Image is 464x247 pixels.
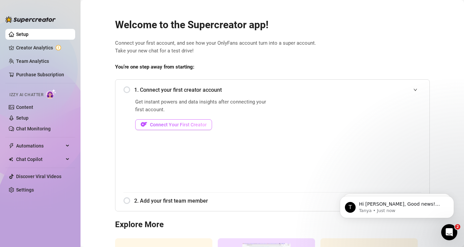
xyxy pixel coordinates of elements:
[16,126,51,131] a: Chat Monitoring
[16,42,70,53] a: Creator Analytics exclamation-circle
[16,105,33,110] a: Content
[115,18,430,31] h2: Welcome to the Supercreator app!
[16,154,64,165] span: Chat Copilot
[135,119,270,130] a: OFConnect Your First Creator
[16,69,70,80] a: Purchase Subscription
[123,193,421,209] div: 2. Add your first team member
[413,88,417,92] span: expanded
[16,187,34,193] a: Settings
[135,98,270,114] span: Get instant powers and data insights after connecting your first account.
[16,32,29,37] a: Setup
[9,157,13,162] img: Chat Copilot
[455,224,460,230] span: 2
[441,224,457,240] iframe: Intercom live chat
[123,82,421,98] div: 1. Connect your first creator account
[16,58,49,64] a: Team Analytics
[287,98,421,184] iframe: Add Creators
[134,86,421,94] span: 1. Connect your first creator account
[115,64,194,70] strong: You’re one step away from starting:
[16,140,64,151] span: Automations
[150,122,207,127] span: Connect Your First Creator
[134,197,421,205] span: 2. Add your first team member
[135,119,212,130] button: OFConnect Your First Creator
[115,39,430,55] span: Connect your first account, and see how your OnlyFans account turn into a super account. Take you...
[16,115,29,121] a: Setup
[115,219,430,230] h3: Explore More
[9,92,43,98] span: Izzy AI Chatter
[16,174,61,179] a: Discover Viral Videos
[46,89,56,99] img: AI Chatter
[9,143,14,149] span: thunderbolt
[330,182,464,229] iframe: Intercom notifications message
[5,16,56,23] img: logo-BBDzfeDw.svg
[141,121,147,128] img: OF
